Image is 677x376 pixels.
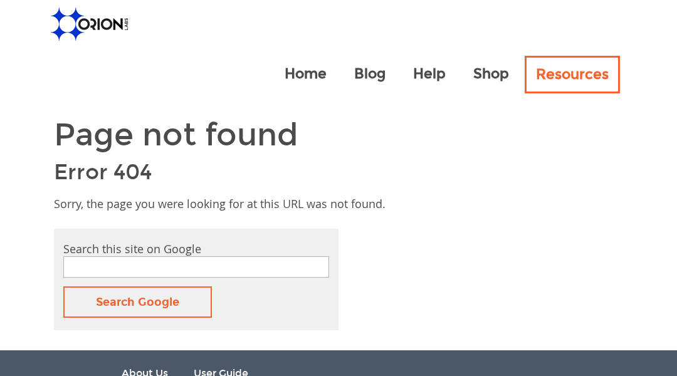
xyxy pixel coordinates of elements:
[344,56,396,94] a: Blog
[525,56,620,93] a: Resources
[54,196,622,211] p: Sorry, the page you were looking for at this URL was not found.
[63,241,201,256] label: Search this site on Google
[463,56,519,94] a: Shop
[63,286,212,318] a: Search Google
[54,119,622,150] h1: Page not found
[274,56,337,94] a: Home
[274,55,624,94] div: Navigation Menu
[54,160,622,185] h2: Error 404
[51,8,128,41] img: OrionLabs
[402,56,456,94] a: Help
